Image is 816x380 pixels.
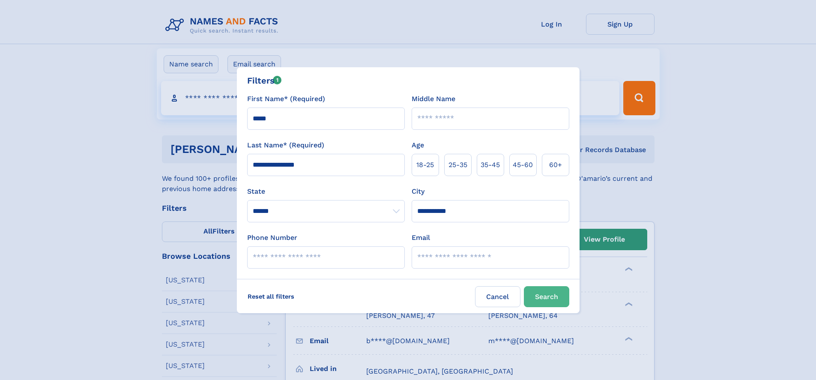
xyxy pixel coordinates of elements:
[549,160,562,170] span: 60+
[481,160,500,170] span: 35‑45
[412,186,424,197] label: City
[247,140,324,150] label: Last Name* (Required)
[416,160,434,170] span: 18‑25
[524,286,569,307] button: Search
[247,94,325,104] label: First Name* (Required)
[513,160,533,170] span: 45‑60
[247,233,297,243] label: Phone Number
[448,160,467,170] span: 25‑35
[242,286,300,307] label: Reset all filters
[247,186,405,197] label: State
[475,286,520,307] label: Cancel
[247,74,282,87] div: Filters
[412,233,430,243] label: Email
[412,94,455,104] label: Middle Name
[412,140,424,150] label: Age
